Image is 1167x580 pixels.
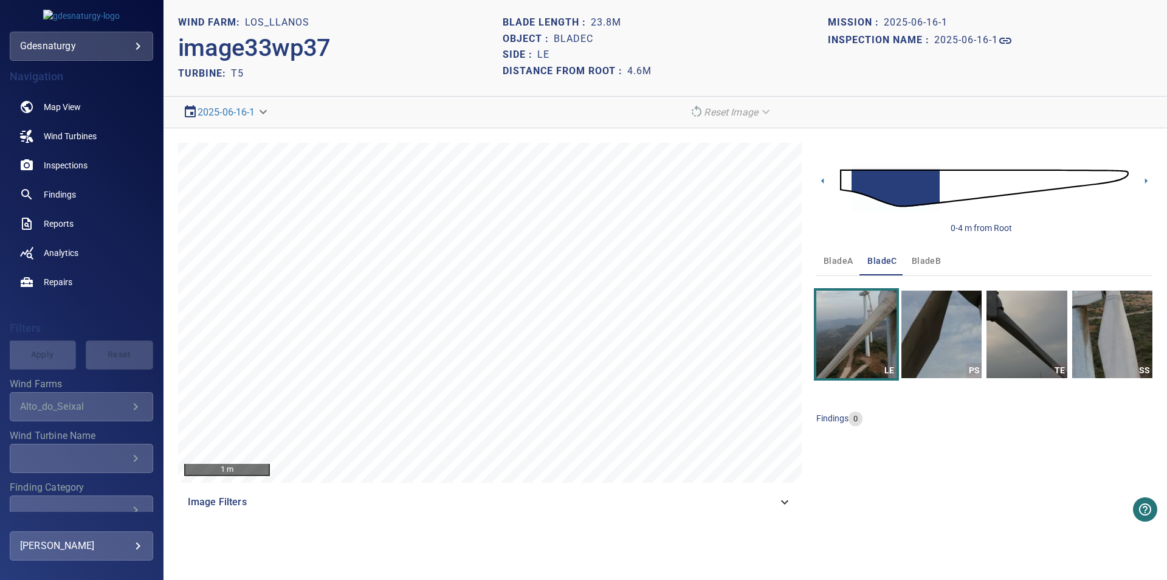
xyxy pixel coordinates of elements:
a: windturbines noActive [10,122,153,151]
a: map noActive [10,92,153,122]
h2: image33wp37 [178,33,331,63]
a: inspections noActive [10,151,153,180]
em: Reset Image [704,106,758,118]
a: PS [901,291,982,378]
span: 0 [849,413,862,425]
a: findings noActive [10,180,153,209]
h1: Object : [503,33,554,45]
h2: T5 [231,67,244,79]
h1: 2025-06-16-1 [934,35,998,46]
h4: Navigation [10,71,153,83]
span: bladeB [912,254,941,269]
a: LE [816,291,897,378]
div: [PERSON_NAME] [20,536,143,556]
img: gdesnaturgy-logo [43,10,120,22]
label: Wind Farms [10,379,153,389]
a: reports noActive [10,209,153,238]
img: d [840,153,1129,223]
div: Finding Category [10,495,153,525]
span: findings [816,413,849,423]
a: repairs noActive [10,268,153,297]
h2: TURBINE: [178,67,231,79]
h1: Distance from root : [503,66,627,77]
span: Findings [44,188,76,201]
h1: bladeC [554,33,593,45]
div: PS [966,363,982,378]
span: Wind Turbines [44,130,97,142]
div: TE [1052,363,1067,378]
label: Finding Category [10,483,153,492]
a: 2025-06-16-1 [934,33,1013,48]
div: Wind Turbine Name [10,444,153,473]
div: SS [1137,363,1152,378]
h1: Blade length : [503,17,591,29]
span: bladeC [867,254,897,269]
span: Inspections [44,159,88,171]
h1: Los_Llanos [245,17,309,29]
h1: Inspection name : [828,35,934,46]
div: Image Filters [178,488,802,517]
h4: Filters [10,322,153,334]
div: Reset Image [684,102,777,123]
div: gdesnaturgy [10,32,153,61]
h1: 23.8m [591,17,621,29]
span: Map View [44,101,81,113]
div: LE [881,363,897,378]
h1: Side : [503,49,537,61]
span: Repairs [44,276,72,288]
div: 0-4 m from Root [951,222,1012,234]
h1: 4.6m [627,66,652,77]
div: Wind Farms [10,392,153,421]
a: TE [986,291,1067,378]
h1: 2025-06-16-1 [884,17,948,29]
span: Analytics [44,247,78,259]
div: Alto_do_Seixal [20,401,128,412]
a: 2025-06-16-1 [198,106,255,118]
span: Reports [44,218,74,230]
h1: LE [537,49,549,61]
label: Wind Turbine Name [10,431,153,441]
a: analytics noActive [10,238,153,268]
div: gdesnaturgy [20,36,143,56]
h1: WIND FARM: [178,17,245,29]
span: bladeA [824,254,853,269]
h1: Mission : [828,17,884,29]
a: SS [1072,291,1152,378]
div: 2025-06-16-1 [178,102,275,123]
span: Image Filters [188,495,777,509]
